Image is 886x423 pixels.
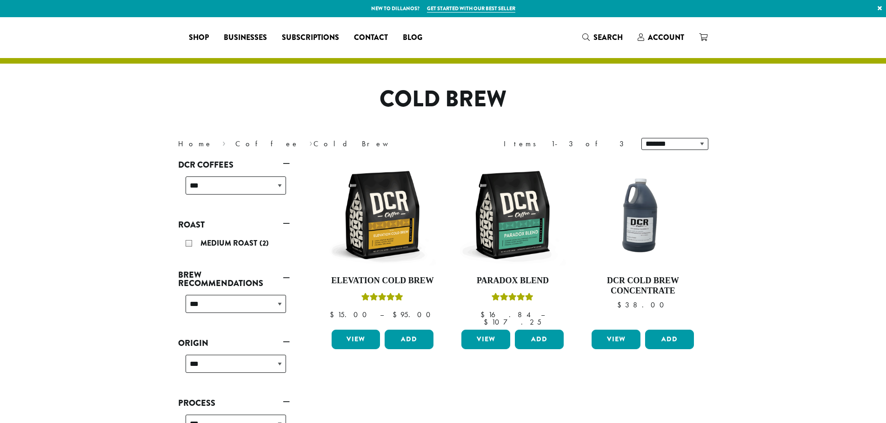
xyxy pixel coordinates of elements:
a: Shop [181,30,216,45]
span: Search [593,32,623,43]
span: – [541,310,545,319]
span: $ [330,310,338,319]
a: Get started with our best seller [427,5,515,13]
span: Blog [403,32,422,44]
button: Add [515,330,564,349]
img: DCR-12oz-Elevation-Cold-Brew-Stock-scaled.png [329,162,436,268]
a: Home [178,139,213,149]
bdi: 38.00 [617,300,668,310]
span: $ [393,310,400,319]
a: Brew Recommendations [178,267,290,291]
div: Rated 5.00 out of 5 [361,292,403,306]
div: DCR Coffees [178,173,290,206]
img: DCR-12oz-Paradox-Blend-Stock-scaled.png [459,162,566,268]
a: Elevation Cold BrewRated 5.00 out of 5 [329,162,436,326]
span: Contact [354,32,388,44]
span: $ [484,317,492,327]
img: DCR-Cold-Brew-Concentrate.jpg [589,162,696,268]
div: Brew Recommendations [178,291,290,324]
a: Paradox BlendRated 5.00 out of 5 [459,162,566,326]
button: Add [385,330,433,349]
a: Process [178,395,290,411]
div: Rated 5.00 out of 5 [492,292,533,306]
span: – [380,310,384,319]
a: View [332,330,380,349]
span: Account [648,32,684,43]
span: $ [617,300,625,310]
a: DCR Coffees [178,157,290,173]
a: Origin [178,335,290,351]
a: View [461,330,510,349]
span: $ [480,310,488,319]
div: Roast [178,233,290,256]
span: Subscriptions [282,32,339,44]
span: Shop [189,32,209,44]
a: Roast [178,217,290,233]
a: View [592,330,640,349]
h4: Elevation Cold Brew [329,276,436,286]
span: Medium Roast [200,238,260,248]
div: Items 1-3 of 3 [504,138,627,150]
bdi: 15.00 [330,310,371,319]
nav: Breadcrumb [178,138,429,150]
bdi: 107.25 [484,317,541,327]
span: (2) [260,238,269,248]
span: › [222,135,226,150]
span: › [309,135,313,150]
div: Origin [178,351,290,384]
button: Add [645,330,694,349]
h1: Cold Brew [171,86,715,113]
a: DCR Cold Brew Concentrate $38.00 [589,162,696,326]
a: Search [575,30,630,45]
bdi: 16.84 [480,310,532,319]
span: Businesses [224,32,267,44]
bdi: 95.00 [393,310,435,319]
a: Coffee [235,139,299,149]
h4: Paradox Blend [459,276,566,286]
h4: DCR Cold Brew Concentrate [589,276,696,296]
